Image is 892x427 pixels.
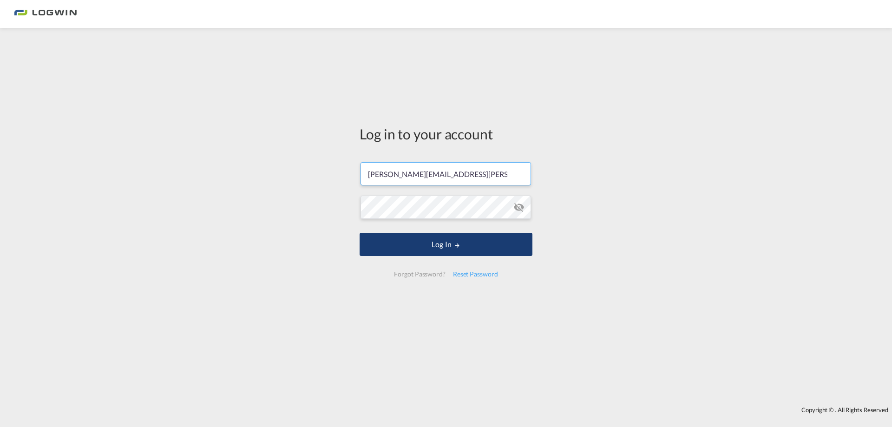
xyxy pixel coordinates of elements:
div: Log in to your account [360,124,532,144]
div: Forgot Password? [390,266,449,282]
md-icon: icon-eye-off [513,202,525,213]
input: Enter email/phone number [361,162,531,185]
div: Reset Password [449,266,502,282]
button: LOGIN [360,233,532,256]
img: 2761ae10d95411efa20a1f5e0282d2d7.png [14,4,77,25]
